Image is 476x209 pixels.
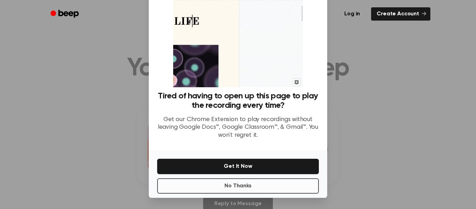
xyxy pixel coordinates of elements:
[46,7,85,21] a: Beep
[371,7,430,21] a: Create Account
[157,159,319,174] button: Get It Now
[157,91,319,110] h3: Tired of having to open up this page to play the recording every time?
[157,178,319,194] button: No Thanks
[157,116,319,140] p: Get our Chrome Extension to play recordings without leaving Google Docs™, Google Classroom™, & Gm...
[337,6,367,22] a: Log in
